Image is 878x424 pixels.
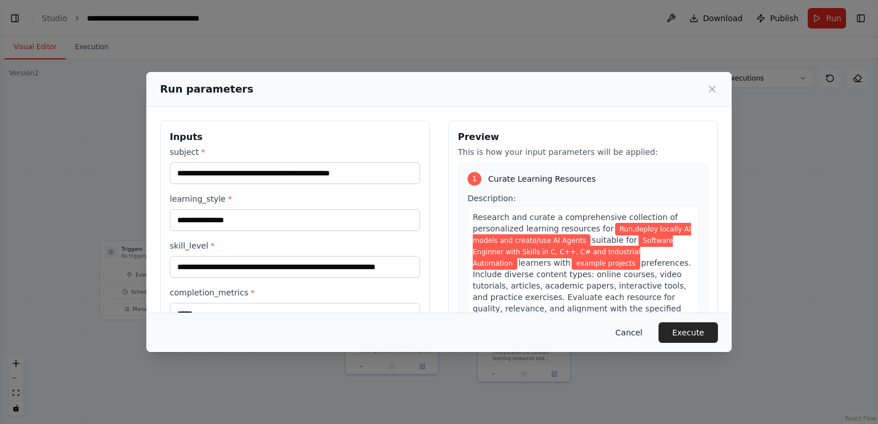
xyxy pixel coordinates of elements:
span: Research and curate a comprehensive collection of personalized learning resources for [473,213,678,233]
span: Curate Learning Resources [488,173,596,185]
span: Variable: learning_style [572,257,640,270]
label: skill_level [170,240,420,251]
h3: Inputs [170,130,420,144]
h2: Run parameters [160,81,253,97]
span: Variable: subject [473,223,691,247]
button: Execute [658,322,718,343]
p: This is how your input parameters will be applied: [458,146,708,158]
span: learners with [518,258,570,267]
h3: Preview [458,130,708,144]
label: completion_metrics [170,287,420,298]
span: Description: [468,194,516,203]
span: suitable for [592,235,637,245]
span: Variable: skill_level [473,234,673,270]
label: subject [170,146,420,158]
div: 1 [468,172,481,186]
button: Cancel [606,322,652,343]
label: learning_style [170,193,420,205]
